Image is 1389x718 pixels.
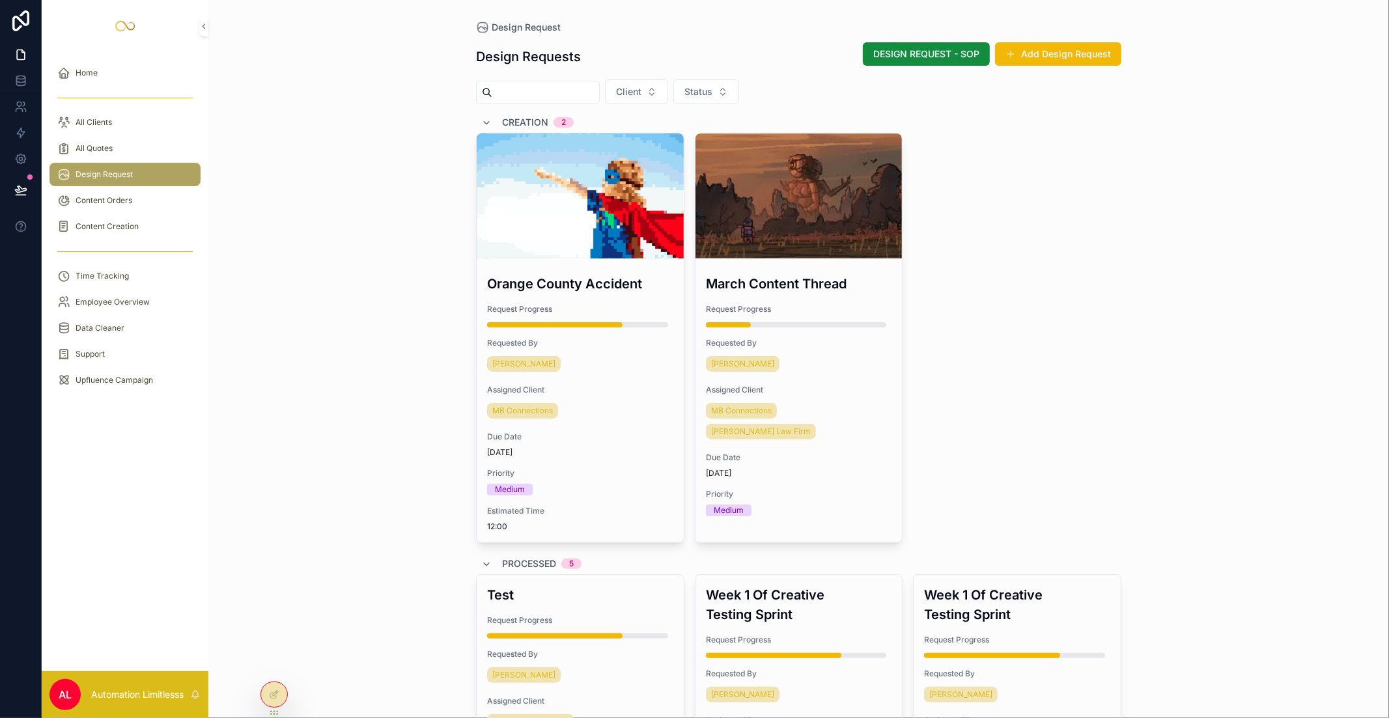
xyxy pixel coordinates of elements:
[76,271,129,281] span: Time Tracking
[49,215,201,238] a: Content Creation
[929,689,992,700] span: [PERSON_NAME]
[49,111,201,134] a: All Clients
[76,169,133,180] span: Design Request
[706,338,892,348] span: Requested By
[492,359,555,369] span: [PERSON_NAME]
[487,468,673,478] span: Priority
[873,48,979,61] span: DESIGN REQUEST - SOP
[487,356,561,372] a: [PERSON_NAME]
[492,406,553,416] span: MB Connections
[711,689,774,700] span: [PERSON_NAME]
[487,338,673,348] span: Requested By
[863,42,990,66] button: DESIGN REQUEST - SOP
[76,323,124,333] span: Data Cleaner
[714,504,744,516] div: Medium
[706,403,777,419] a: MB Connections
[91,688,184,701] p: Automation Limitlesss
[924,687,998,702] a: [PERSON_NAME]
[487,667,561,683] a: [PERSON_NAME]
[487,304,673,314] span: Request Progress
[76,195,132,206] span: Content Orders
[49,316,201,340] a: Data Cleaner
[684,85,712,98] span: Status
[49,264,201,288] a: Time Tracking
[487,403,558,419] a: MB Connections
[487,447,512,458] p: [DATE]
[76,221,139,232] span: Content Creation
[711,406,772,416] span: MB Connections
[487,385,673,395] span: Assigned Client
[706,452,892,463] span: Due Date
[706,424,816,439] a: [PERSON_NAME] Law Firm
[42,52,208,409] div: scrollable content
[76,68,98,78] span: Home
[49,137,201,160] a: All Quotes
[487,649,673,659] span: Requested By
[706,585,892,624] h3: Week 1 Of Creative Testing Sprint
[487,521,673,532] span: 12:00
[711,359,774,369] span: [PERSON_NAME]
[706,489,892,499] span: Priority
[487,696,673,706] span: Assigned Client
[49,61,201,85] a: Home
[495,484,525,495] div: Medium
[706,385,892,395] span: Assigned Client
[487,585,673,605] h3: Test
[706,468,731,478] p: [DATE]
[924,635,1110,645] span: Request Progress
[502,116,548,129] span: Creation
[476,21,561,34] a: Design Request
[695,133,903,258] div: images.jpeg
[711,426,811,437] span: [PERSON_NAME] Law Firm
[487,506,673,516] span: Estimated Time
[487,432,673,442] span: Due Date
[673,79,739,104] button: Select Button
[476,133,684,543] a: Orange County AccidentRequest ProgressRequested By[PERSON_NAME]Assigned ClientMB ConnectionsDue D...
[706,669,892,679] span: Requested By
[605,79,668,104] button: Select Button
[59,687,72,702] span: AL
[76,143,113,154] span: All Quotes
[492,670,555,680] span: [PERSON_NAME]
[706,635,892,645] span: Request Progress
[695,133,903,543] a: March Content ThreadRequest ProgressRequested By[PERSON_NAME]Assigned ClientMB Connections[PERSON...
[487,274,673,294] h3: Orange County Accident
[569,559,574,569] div: 5
[49,189,201,212] a: Content Orders
[706,687,779,702] a: [PERSON_NAME]
[924,669,1110,679] span: Requested By
[502,557,556,570] span: Processed
[995,42,1121,66] button: Add Design Request
[706,356,779,372] a: [PERSON_NAME]
[561,117,566,128] div: 2
[76,349,105,359] span: Support
[49,368,201,392] a: Upfluence Campaign
[476,48,581,66] h1: Design Requests
[76,297,150,307] span: Employee Overview
[616,85,641,98] span: Client
[706,274,892,294] h3: March Content Thread
[49,163,201,186] a: Design Request
[76,375,153,385] span: Upfluence Campaign
[487,615,673,626] span: Request Progress
[706,304,892,314] span: Request Progress
[477,133,684,258] div: img197.webp
[49,290,201,314] a: Employee Overview
[49,342,201,366] a: Support
[924,585,1110,624] h3: Week 1 Of Creative Testing Sprint
[492,21,561,34] span: Design Request
[76,117,112,128] span: All Clients
[115,16,135,36] img: App logo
